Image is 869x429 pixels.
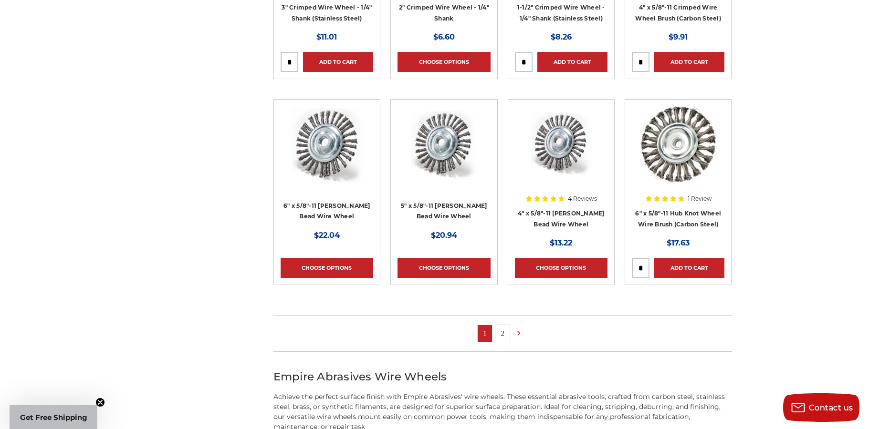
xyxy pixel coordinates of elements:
[523,106,599,183] img: 4" x 5/8"-11 Stringer Bead Wire Wheel
[640,106,716,183] img: 6" x 5/8"-11 Hub Knot Wheel Wire Brush (Carbon Steel)
[518,210,605,228] a: 4" x 5/8"-11 [PERSON_NAME] Bead Wire Wheel
[20,413,87,422] span: Get Free Shipping
[281,106,373,199] a: 6" x 5/8"-11 Stringer Bead Wire Wheel
[282,4,372,22] a: 3" Crimped Wire Wheel - 1/4" Shank (Stainless Steel)
[478,325,492,342] a: 1
[283,202,370,220] a: 6" x 5/8"-11 [PERSON_NAME] Bead Wire Wheel
[289,106,365,183] img: 6" x 5/8"-11 Stringer Bead Wire Wheel
[635,4,721,22] a: 4" x 5/8"-11 Crimped Wire Wheel Brush (Carbon Steel)
[537,52,607,72] a: Add to Cart
[316,32,337,41] span: $11.01
[515,106,607,199] a: 4" x 5/8"-11 Stringer Bead Wire Wheel
[667,238,690,247] span: $17.63
[517,4,605,22] a: 1-1/2" Crimped Wire Wheel - 1/4" Shank (Stainless Steel)
[401,202,487,220] a: 5" x 5/8"-11 [PERSON_NAME] Bead Wire Wheel
[654,52,724,72] a: Add to Cart
[495,325,510,342] a: 2
[431,231,457,240] span: $20.94
[95,398,105,407] button: Close teaser
[303,52,373,72] a: Add to Cart
[632,106,724,199] a: 6" x 5/8"-11 Hub Knot Wheel Wire Brush (Carbon Steel)
[281,258,373,278] a: Choose Options
[314,231,340,240] span: $22.04
[809,403,853,412] span: Contact us
[399,4,489,22] a: 2" Crimped Wire Wheel - 1/4" Shank
[568,196,597,202] span: 4 Reviews
[551,32,572,41] span: $8.26
[688,196,712,202] span: 1 Review
[669,32,688,41] span: $9.91
[515,258,607,278] a: Choose Options
[550,238,572,247] span: $13.22
[273,368,732,385] h2: Empire Abrasives Wire Wheels
[10,405,97,429] div: Get Free ShippingClose teaser
[398,258,490,278] a: Choose Options
[398,106,490,199] a: 5" x 5/8"-11 Stringer Bead Wire Wheel
[783,393,859,422] button: Contact us
[433,32,455,41] span: $6.60
[635,210,721,228] a: 6" x 5/8"-11 Hub Knot Wheel Wire Brush (Carbon Steel)
[398,52,490,72] a: Choose Options
[654,258,724,278] a: Add to Cart
[406,106,482,183] img: 5" x 5/8"-11 Stringer Bead Wire Wheel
